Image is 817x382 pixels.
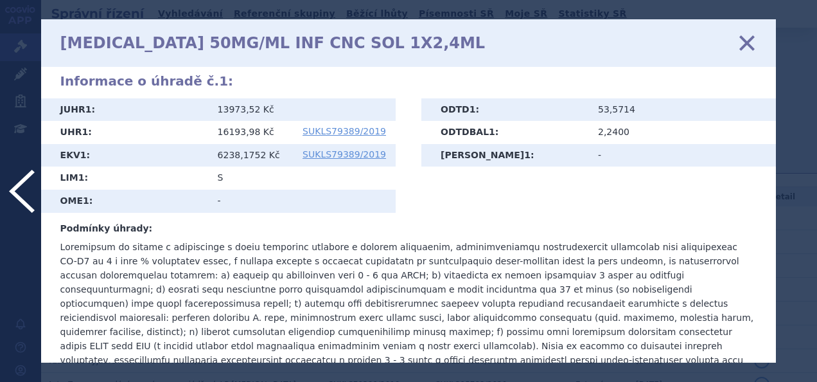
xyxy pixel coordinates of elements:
[83,196,89,206] span: 1
[60,34,486,53] h1: [MEDICAL_DATA] 50MG/ML INF CNC SOL 1X2,4ML
[303,150,386,159] a: SUKLS79389/2019
[489,127,495,137] span: 1
[218,127,274,137] span: 16193,98 Kč
[421,98,588,122] th: ODTD :
[41,144,208,167] th: EKV :
[421,121,588,144] th: ODTDBAL :
[80,150,87,160] span: 1
[60,240,757,381] p: Loremipsum do sitame c adipiscinge s doeiu temporinc utlabore e dolorem aliquaenim, adminimveniam...
[219,73,228,89] span: 1
[524,150,531,160] span: 1
[588,98,776,122] td: 53,5714
[41,190,208,213] th: OME :
[41,167,208,190] th: LIM :
[470,104,476,114] span: 1
[588,121,776,144] td: 2,2400
[78,172,85,183] span: 1
[208,190,396,213] td: -
[60,73,757,89] h2: Informace o úhradě č. :
[60,223,757,235] h3: Podmínky úhrady:
[208,98,396,122] td: 13973,52 Kč
[82,127,88,137] span: 1
[421,144,588,167] th: [PERSON_NAME] :
[218,150,280,160] span: 6238,1752 Kč
[208,167,396,190] td: S
[41,121,208,144] th: UHR :
[737,33,757,53] a: zavřít
[303,127,386,136] a: SUKLS79389/2019
[41,98,208,122] th: JUHR :
[85,104,92,114] span: 1
[588,144,776,167] td: -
